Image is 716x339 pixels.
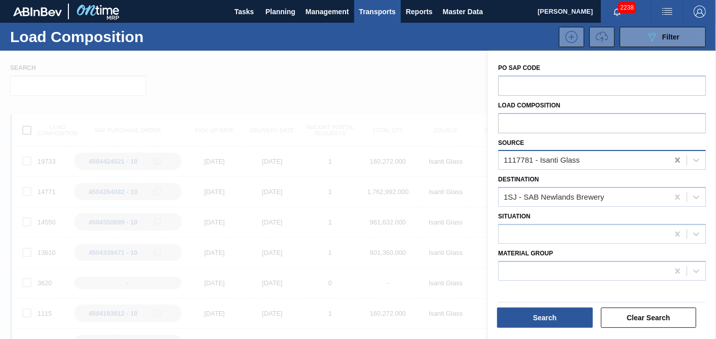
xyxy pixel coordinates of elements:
[618,2,636,13] span: 2238
[498,139,524,146] label: Source
[601,5,633,19] button: Notifications
[694,6,706,18] img: Logout
[620,27,706,47] button: Filter
[662,33,680,41] span: Filter
[504,193,604,202] div: 1SJ - SAB Newlands Brewery
[498,176,539,183] label: Destination
[554,27,584,47] div: New Load Composition
[498,102,560,109] label: Load composition
[306,6,349,18] span: Management
[406,6,433,18] span: Reports
[443,6,483,18] span: Master Data
[498,213,531,220] label: Situation
[584,27,615,47] div: Request volume
[589,27,615,47] button: UploadTransport Information
[504,156,580,165] div: 1117781 - Isanti Glass
[498,287,550,294] label: Labeled Family
[497,308,593,328] button: Search
[233,6,255,18] span: Tasks
[498,250,553,257] label: Material Group
[498,64,540,71] label: PO SAP Code
[13,7,62,16] img: TNhmsLtSVTkK8tSr43FrP2fwEKptu5GPRR3wAAAABJRU5ErkJggg==
[601,308,697,328] button: Clear Search
[661,6,673,18] img: userActions
[10,31,167,43] h1: Load Composition
[359,6,396,18] span: Transports
[266,6,295,18] span: Planning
